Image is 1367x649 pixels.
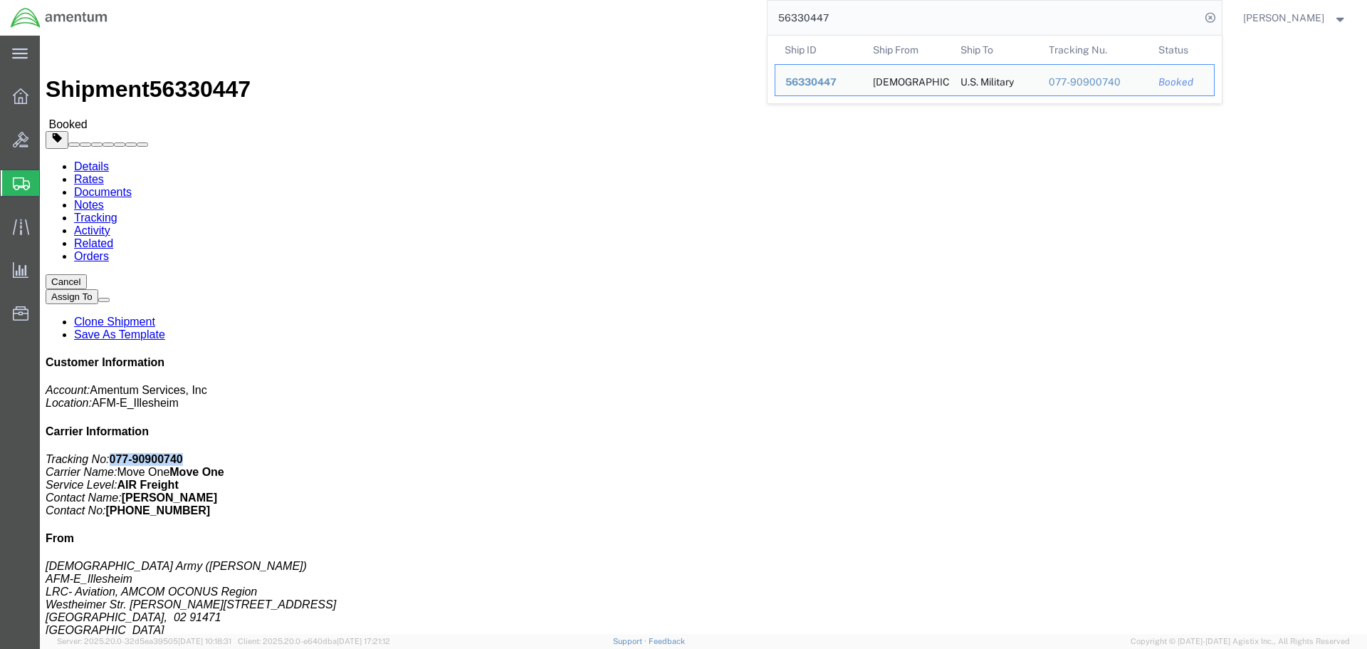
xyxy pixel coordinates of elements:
[238,637,390,645] span: Client: 2025.20.0-e640dba
[862,36,950,64] th: Ship From
[1038,36,1148,64] th: Tracking Nu.
[613,637,649,645] a: Support
[178,637,231,645] span: [DATE] 10:18:31
[775,36,863,64] th: Ship ID
[1158,75,1204,90] div: Booked
[785,76,837,88] span: 56330447
[960,65,1014,95] div: U.S. Military
[1131,635,1350,648] span: Copyright © [DATE]-[DATE] Agistix Inc., All Rights Reserved
[950,36,1039,64] th: Ship To
[768,1,1200,35] input: Search for shipment number, reference number
[649,637,685,645] a: Feedback
[57,637,231,645] span: Server: 2025.20.0-32d5ea39505
[1243,10,1324,26] span: Hector Melo
[10,7,108,28] img: logo
[1242,9,1348,26] button: [PERSON_NAME]
[40,36,1367,634] iframe: FS Legacy Container
[337,637,390,645] span: [DATE] 17:21:12
[1148,36,1215,64] th: Status
[775,36,1222,103] table: Search Results
[872,65,941,95] div: US Army
[1048,75,1138,90] div: 077-90900740
[785,75,853,90] div: 56330447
